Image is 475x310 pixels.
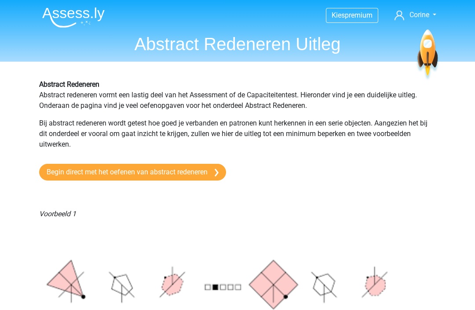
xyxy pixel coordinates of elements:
span: Corine [409,11,429,19]
a: Corine [391,10,440,20]
img: arrow-right.e5bd35279c78.svg [215,169,219,177]
p: Bij abstract redeneren wordt getest hoe goed je verbanden en patronen kunt herkennen in een serie... [39,118,436,150]
a: Kiespremium [326,9,378,21]
img: Assessly [42,7,105,28]
span: premium [345,11,373,19]
h1: Abstract Redeneren Uitleg [35,33,440,55]
b: Abstract Redeneren [39,80,99,89]
img: spaceship.7d73109d6933.svg [416,30,440,81]
p: Abstract redeneren vormt een lastig deel van het Assessment of de Capaciteitentest. Hieronder vin... [39,79,436,111]
a: Begin direct met het oefenen van abstract redeneren [39,164,226,181]
span: Kies [332,11,345,19]
i: Voorbeeld 1 [39,210,76,218]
